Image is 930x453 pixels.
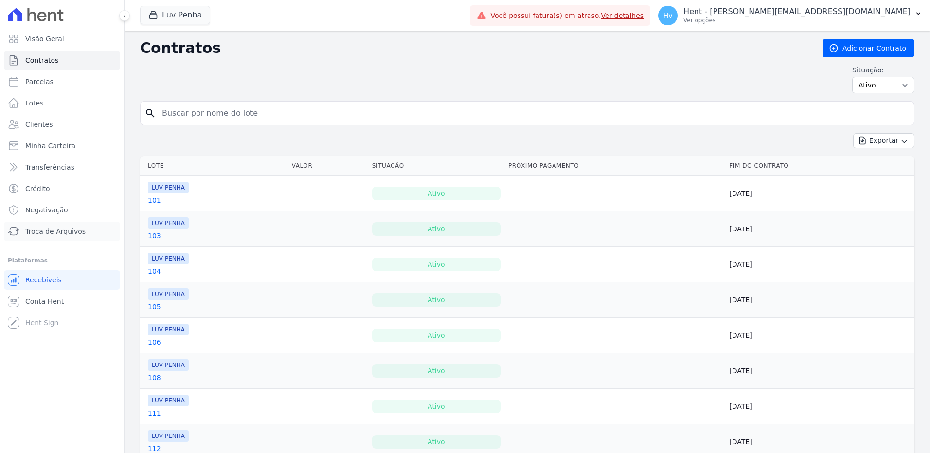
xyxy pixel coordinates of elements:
[8,255,116,266] div: Plataformas
[372,187,501,200] div: Ativo
[372,258,501,271] div: Ativo
[288,156,368,176] th: Valor
[140,39,807,57] h2: Contratos
[490,11,644,21] span: Você possui fatura(s) em atraso.
[4,222,120,241] a: Troca de Arquivos
[504,156,725,176] th: Próximo Pagamento
[725,211,914,247] td: [DATE]
[25,162,74,172] span: Transferências
[148,231,161,241] a: 103
[4,29,120,49] a: Visão Geral
[25,141,75,151] span: Minha Carteira
[140,156,288,176] th: Lote
[725,282,914,318] td: [DATE]
[148,253,189,264] span: LUV PENHA
[650,2,930,29] button: Hv Hent - [PERSON_NAME][EMAIL_ADDRESS][DOMAIN_NAME] Ver opções
[852,65,914,75] label: Situação:
[148,302,161,312] a: 105
[372,329,501,342] div: Ativo
[823,39,914,57] a: Adicionar Contrato
[25,296,64,306] span: Conta Hent
[725,353,914,389] td: [DATE]
[725,247,914,282] td: [DATE]
[25,34,64,44] span: Visão Geral
[25,55,58,65] span: Contratos
[4,51,120,70] a: Contratos
[148,408,161,418] a: 111
[25,98,44,108] span: Lotes
[25,184,50,193] span: Crédito
[4,93,120,113] a: Lotes
[4,115,120,134] a: Clientes
[368,156,504,176] th: Situação
[4,270,120,290] a: Recebíveis
[4,179,120,198] a: Crédito
[372,364,501,378] div: Ativo
[140,6,210,24] button: Luv Penha
[4,136,120,156] a: Minha Carteira
[148,195,161,205] a: 101
[4,72,120,91] a: Parcelas
[372,400,501,413] div: Ativo
[725,389,914,424] td: [DATE]
[148,324,189,335] span: LUV PENHA
[25,226,86,236] span: Troca de Arquivos
[853,133,914,148] button: Exportar
[148,373,161,383] a: 108
[25,120,53,129] span: Clientes
[683,17,911,24] p: Ver opções
[148,182,189,193] span: LUV PENHA
[25,275,62,285] span: Recebíveis
[148,337,161,347] a: 106
[25,77,54,87] span: Parcelas
[144,107,156,119] i: search
[725,318,914,353] td: [DATE]
[683,7,911,17] p: Hent - [PERSON_NAME][EMAIL_ADDRESS][DOMAIN_NAME]
[4,292,120,311] a: Conta Hent
[4,200,120,220] a: Negativação
[725,156,914,176] th: Fim do Contrato
[148,395,189,406] span: LUV PENHA
[372,222,501,236] div: Ativo
[148,266,161,276] a: 104
[725,176,914,211] td: [DATE]
[148,288,189,300] span: LUV PENHA
[148,430,189,442] span: LUV PENHA
[601,12,644,19] a: Ver detalhes
[4,157,120,177] a: Transferências
[663,12,673,19] span: Hv
[148,217,189,229] span: LUV PENHA
[25,205,68,215] span: Negativação
[372,435,501,449] div: Ativo
[148,359,189,371] span: LUV PENHA
[372,293,501,307] div: Ativo
[156,104,910,123] input: Buscar por nome do lote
